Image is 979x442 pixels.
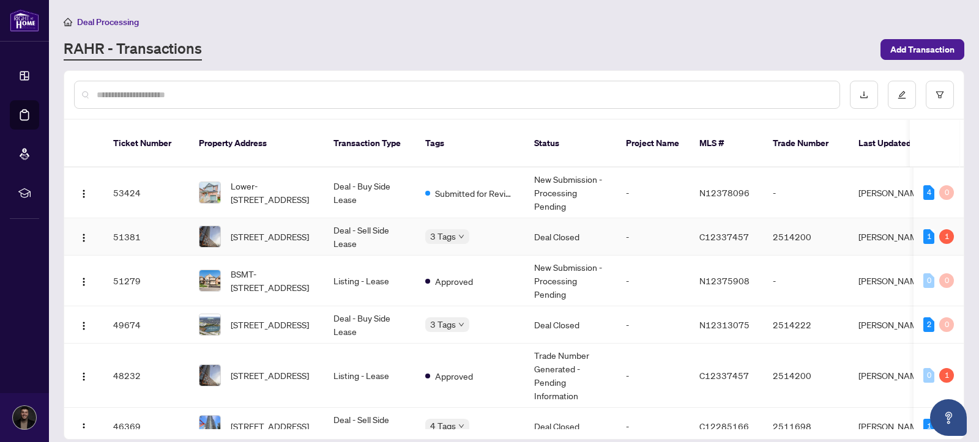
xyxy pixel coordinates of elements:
[458,234,464,240] span: down
[103,120,189,168] th: Ticket Number
[231,179,314,206] span: Lower-[STREET_ADDRESS]
[458,423,464,429] span: down
[74,227,94,246] button: Logo
[64,39,202,61] a: RAHR - Transactions
[79,372,89,381] img: Logo
[430,229,456,243] span: 3 Tags
[888,81,916,109] button: edit
[430,419,456,433] span: 4 Tags
[850,81,878,109] button: download
[324,168,415,218] td: Deal - Buy Side Lease
[699,231,749,242] span: C12337457
[199,416,220,436] img: thumbnail-img
[74,366,94,385] button: Logo
[699,421,749,432] span: C12285166
[849,168,940,218] td: [PERSON_NAME]
[923,229,934,244] div: 1
[77,17,139,28] span: Deal Processing
[324,344,415,408] td: Listing - Lease
[103,256,189,306] td: 51279
[939,368,954,383] div: 1
[849,218,940,256] td: [PERSON_NAME]
[616,306,690,344] td: -
[324,256,415,306] td: Listing - Lease
[199,365,220,386] img: thumbnail-img
[763,218,849,256] td: 2514200
[13,406,36,429] img: Profile Icon
[699,319,750,330] span: N12313075
[763,256,849,306] td: -
[79,233,89,243] img: Logo
[324,218,415,256] td: Deal - Sell Side Lease
[939,229,954,244] div: 1
[616,256,690,306] td: -
[923,368,934,383] div: 0
[930,399,967,436] button: Open asap
[923,185,934,200] div: 4
[458,322,464,328] span: down
[616,168,690,218] td: -
[763,344,849,408] td: 2514200
[74,183,94,202] button: Logo
[79,422,89,432] img: Logo
[524,256,616,306] td: New Submission - Processing Pending
[79,321,89,331] img: Logo
[690,120,763,168] th: MLS #
[849,120,940,168] th: Last Updated By
[699,187,750,198] span: N12378096
[890,40,955,59] span: Add Transaction
[79,277,89,287] img: Logo
[923,273,934,288] div: 0
[231,230,309,243] span: [STREET_ADDRESS]
[74,315,94,334] button: Logo
[199,226,220,247] img: thumbnail-img
[199,182,220,203] img: thumbnail-img
[849,256,940,306] td: [PERSON_NAME]
[231,369,309,382] span: [STREET_ADDRESS]
[10,9,39,32] img: logo
[524,306,616,344] td: Deal Closed
[898,90,906,99] span: edit
[763,168,849,218] td: -
[430,317,456,331] span: 3 Tags
[939,317,954,332] div: 0
[435,274,473,288] span: Approved
[189,120,324,168] th: Property Address
[524,168,616,218] td: New Submission - Processing Pending
[939,185,954,200] div: 0
[79,189,89,199] img: Logo
[231,419,309,433] span: [STREET_ADDRESS]
[324,120,415,168] th: Transaction Type
[74,416,94,436] button: Logo
[74,271,94,290] button: Logo
[923,419,934,433] div: 1
[435,186,515,200] span: Submitted for Review
[103,306,189,344] td: 49674
[763,306,849,344] td: 2514222
[199,270,220,291] img: thumbnail-img
[849,344,940,408] td: [PERSON_NAME]
[849,306,940,344] td: [PERSON_NAME]
[763,120,849,168] th: Trade Number
[616,218,690,256] td: -
[103,218,189,256] td: 51381
[860,90,868,99] span: download
[939,273,954,288] div: 0
[880,39,964,60] button: Add Transaction
[926,81,954,109] button: filter
[699,370,749,381] span: C12337457
[324,306,415,344] td: Deal - Buy Side Lease
[524,344,616,408] td: Trade Number Generated - Pending Information
[936,90,944,99] span: filter
[415,120,524,168] th: Tags
[923,317,934,332] div: 2
[524,120,616,168] th: Status
[616,344,690,408] td: -
[231,318,309,331] span: [STREET_ADDRESS]
[524,218,616,256] td: Deal Closed
[616,120,690,168] th: Project Name
[103,168,189,218] td: 53424
[103,344,189,408] td: 48232
[199,314,220,335] img: thumbnail-img
[64,18,72,26] span: home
